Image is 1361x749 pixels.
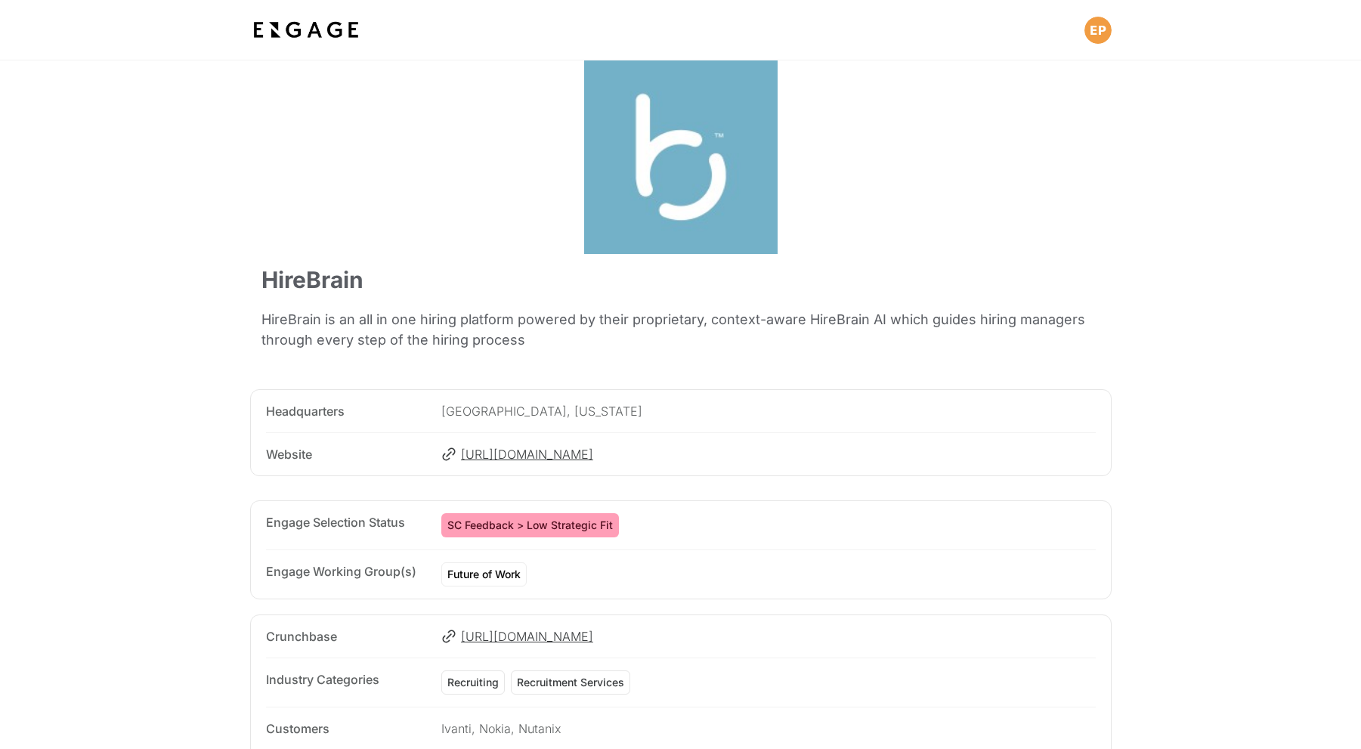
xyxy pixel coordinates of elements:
p: HireBrain is an all in one hiring platform powered by their proprietary, context-aware HireBrain ... [261,306,1100,359]
p: [GEOGRAPHIC_DATA], [US_STATE] [441,402,1096,420]
p: Engage Working Group(s) [266,562,429,580]
div: Future of Work [441,562,527,587]
img: bdf1fb74-1727-4ba0-a5bd-bc74ae9fc70b.jpeg [250,17,362,44]
p: HireBrain [261,260,363,306]
p: Website [266,445,429,463]
div: Recruitment Services [511,670,630,695]
img: Profile picture of Erik Pena [1084,17,1112,44]
p: Crunchbase [266,627,429,645]
div: Recruiting [441,670,505,695]
span: [URL][DOMAIN_NAME] [461,627,1096,645]
span: [URL][DOMAIN_NAME] [461,445,1096,463]
p: Customers [266,720,429,738]
p: Engage Selection Status [266,513,429,531]
a: [URL][DOMAIN_NAME] [441,445,1096,463]
p: Industry Categories [266,670,429,689]
button: Open profile menu [1084,17,1112,44]
p: Ivanti, Nokia, Nutanix [441,720,1096,738]
div: SC Feedback > Low Strategic Fit [441,513,619,537]
p: Headquarters [266,402,429,420]
a: [URL][DOMAIN_NAME] [441,627,1096,645]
